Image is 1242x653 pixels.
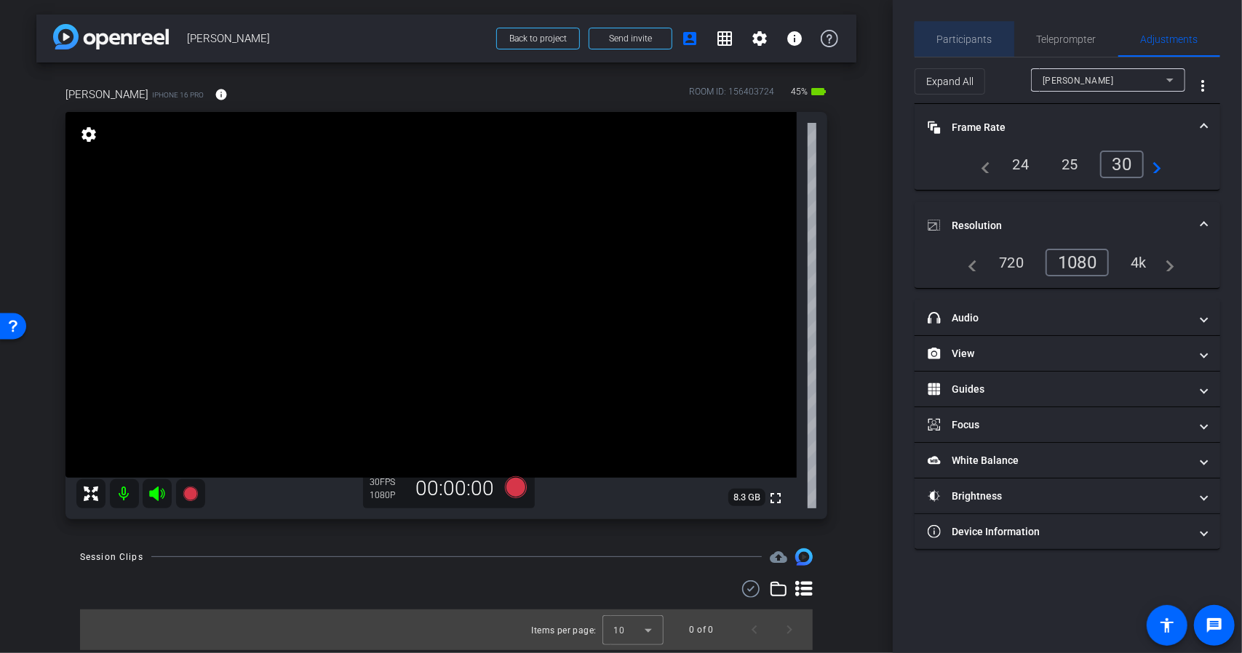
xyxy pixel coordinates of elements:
mat-expansion-panel-header: Focus [915,407,1220,442]
mat-panel-title: Resolution [928,218,1190,233]
mat-icon: fullscreen [767,489,784,507]
span: [PERSON_NAME] [1043,76,1114,86]
mat-icon: more_vert [1194,77,1211,95]
button: Expand All [915,68,985,95]
mat-panel-title: Device Information [928,524,1190,540]
mat-expansion-panel-header: Guides [915,372,1220,406]
mat-panel-title: Frame Rate [928,120,1190,135]
mat-panel-title: Guides [928,382,1190,397]
div: 1080 [1046,249,1109,276]
mat-icon: accessibility [1158,617,1176,634]
mat-expansion-panel-header: White Balance [915,443,1220,478]
span: [PERSON_NAME] [187,24,487,53]
span: Back to project [509,33,567,44]
mat-icon: battery_std [810,83,827,100]
span: Send invite [609,33,652,44]
span: 45% [789,80,810,103]
mat-icon: navigate_next [1158,254,1175,271]
mat-icon: info [786,30,803,47]
button: More Options for Adjustments Panel [1185,68,1220,103]
div: 24 [1002,152,1040,177]
div: 30 [1100,151,1145,178]
mat-expansion-panel-header: Device Information [915,514,1220,549]
span: FPS [381,477,396,487]
div: Session Clips [80,550,143,564]
mat-panel-title: View [928,346,1190,361]
img: Session clips [795,548,813,566]
div: 0 of 0 [690,622,714,637]
span: Destinations for your clips [770,548,787,566]
span: Participants [937,34,992,44]
span: iPhone 16 Pro [152,89,204,100]
span: Adjustments [1141,34,1198,44]
span: 8.3 GB [728,489,765,506]
button: Back to project [496,28,580,49]
mat-icon: account_box [681,30,698,47]
mat-panel-title: Brightness [928,489,1190,504]
mat-icon: navigate_next [1144,156,1161,173]
span: Teleprompter [1037,34,1096,44]
mat-icon: settings [79,126,99,143]
mat-expansion-panel-header: Frame Rate [915,104,1220,151]
mat-icon: cloud_upload [770,548,787,566]
div: Frame Rate [915,151,1220,190]
mat-expansion-panel-header: View [915,336,1220,371]
mat-icon: navigate_before [974,156,991,173]
mat-icon: message [1206,617,1223,634]
div: 30 [370,476,407,488]
mat-icon: info [215,88,228,101]
mat-icon: navigate_before [960,254,977,271]
mat-panel-title: White Balance [928,453,1190,468]
mat-panel-title: Audio [928,311,1190,326]
mat-expansion-panel-header: Audio [915,300,1220,335]
div: 4k [1120,250,1158,275]
div: 1080P [370,489,407,501]
button: Next page [772,612,807,647]
button: Previous page [737,612,772,647]
div: 720 [988,250,1035,275]
div: ROOM ID: 156403724 [689,85,774,106]
button: Send invite [589,28,672,49]
mat-icon: settings [751,30,768,47]
img: app-logo [53,24,169,49]
mat-panel-title: Focus [928,417,1190,433]
div: 00:00:00 [407,476,504,501]
span: [PERSON_NAME] [65,87,148,103]
mat-icon: grid_on [716,30,733,47]
span: Expand All [926,68,974,95]
mat-expansion-panel-header: Resolution [915,202,1220,249]
div: 25 [1051,152,1089,177]
div: Items per page: [532,623,597,638]
div: Resolution [915,249,1220,288]
mat-expansion-panel-header: Brightness [915,478,1220,513]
